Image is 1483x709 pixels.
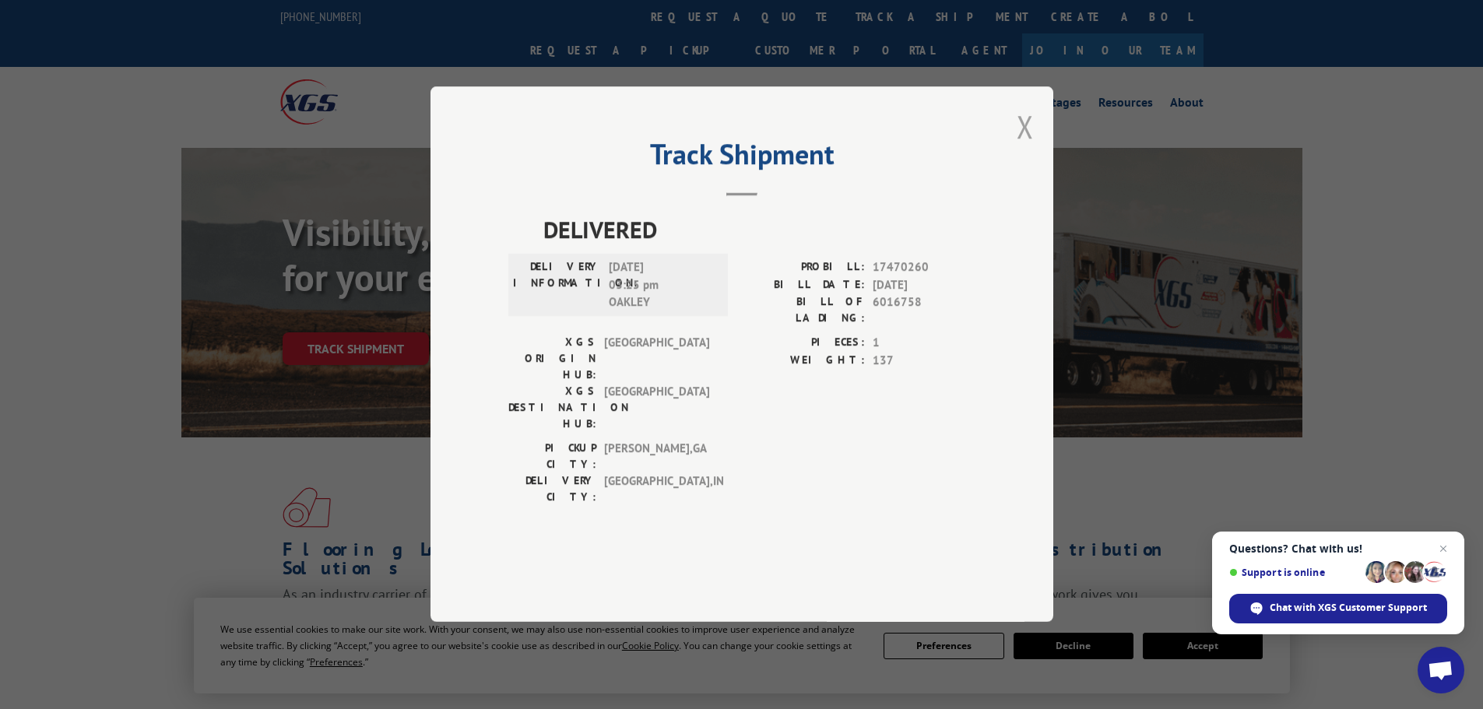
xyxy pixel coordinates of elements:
[543,212,975,247] span: DELIVERED
[508,143,975,173] h2: Track Shipment
[604,335,709,384] span: [GEOGRAPHIC_DATA]
[742,294,865,327] label: BILL OF LADING:
[508,440,596,473] label: PICKUP CITY:
[508,473,596,506] label: DELIVERY CITY:
[1229,594,1447,623] div: Chat with XGS Customer Support
[604,473,709,506] span: [GEOGRAPHIC_DATA] , IN
[609,259,714,312] span: [DATE] 03:25 pm OAKLEY
[742,259,865,277] label: PROBILL:
[873,259,975,277] span: 17470260
[508,384,596,433] label: XGS DESTINATION HUB:
[604,440,709,473] span: [PERSON_NAME] , GA
[873,276,975,294] span: [DATE]
[604,384,709,433] span: [GEOGRAPHIC_DATA]
[873,335,975,353] span: 1
[742,335,865,353] label: PIECES:
[742,352,865,370] label: WEIGHT:
[513,259,601,312] label: DELIVERY INFORMATION:
[1017,106,1034,147] button: Close modal
[873,294,975,327] span: 6016758
[1434,539,1453,558] span: Close chat
[873,352,975,370] span: 137
[1229,567,1360,578] span: Support is online
[508,335,596,384] label: XGS ORIGIN HUB:
[1270,601,1427,615] span: Chat with XGS Customer Support
[742,276,865,294] label: BILL DATE:
[1229,542,1447,555] span: Questions? Chat with us!
[1418,647,1464,693] div: Open chat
